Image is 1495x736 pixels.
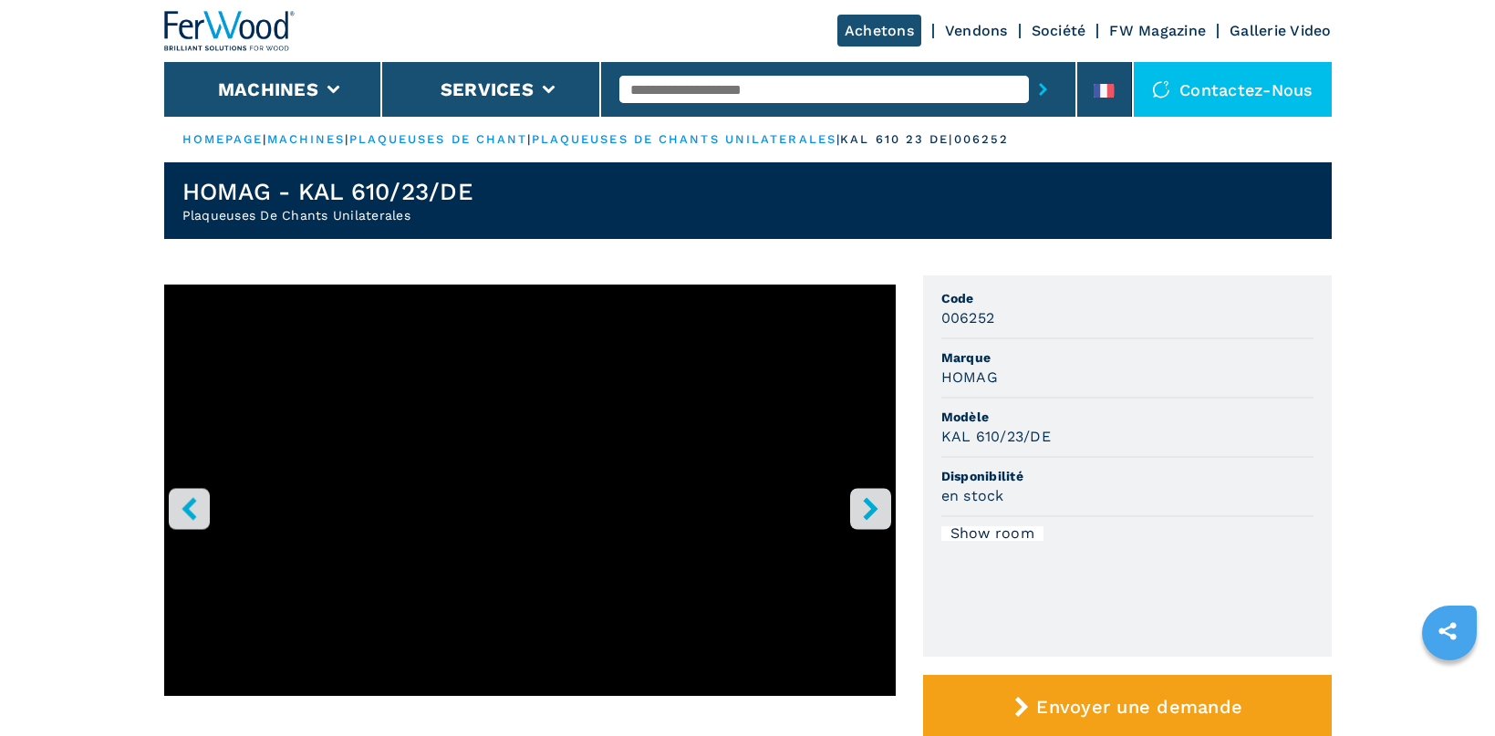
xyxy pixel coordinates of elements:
[945,22,1008,39] a: Vendons
[218,78,318,100] button: Machines
[532,132,836,146] a: plaqueuses de chants unilaterales
[169,488,210,529] button: left-button
[182,132,264,146] a: HOMEPAGE
[1230,22,1332,39] a: Gallerie Video
[527,132,531,146] span: |
[164,11,296,51] img: Ferwood
[1029,68,1057,110] button: submit-button
[1417,654,1481,722] iframe: Chat
[941,408,1313,426] span: Modèle
[164,285,896,727] div: Go to Slide 1
[349,132,528,146] a: plaqueuses de chant
[850,488,891,529] button: right-button
[182,177,473,206] h1: HOMAG - KAL 610/23/DE
[941,348,1313,367] span: Marque
[837,15,921,47] a: Achetons
[941,426,1051,447] h3: KAL 610/23/DE
[941,485,1004,506] h3: en stock
[836,132,840,146] span: |
[1425,608,1470,654] a: sharethis
[1036,696,1242,718] span: Envoyer une demande
[441,78,534,100] button: Services
[164,285,896,696] iframe: Bordatrice Singola in azione - HOMAG KAL 610/23/DE - Ferwoodgroup - 006252
[941,307,995,328] h3: 006252
[941,526,1043,541] div: Show room
[1152,80,1170,98] img: Contactez-nous
[1109,22,1206,39] a: FW Magazine
[941,367,998,388] h3: HOMAG
[263,132,266,146] span: |
[941,289,1313,307] span: Code
[182,206,473,224] h2: Plaqueuses De Chants Unilaterales
[267,132,346,146] a: machines
[345,132,348,146] span: |
[1032,22,1086,39] a: Société
[954,131,1010,148] p: 006252
[1134,62,1332,117] div: Contactez-nous
[840,131,953,148] p: kal 610 23 de |
[941,467,1313,485] span: Disponibilité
